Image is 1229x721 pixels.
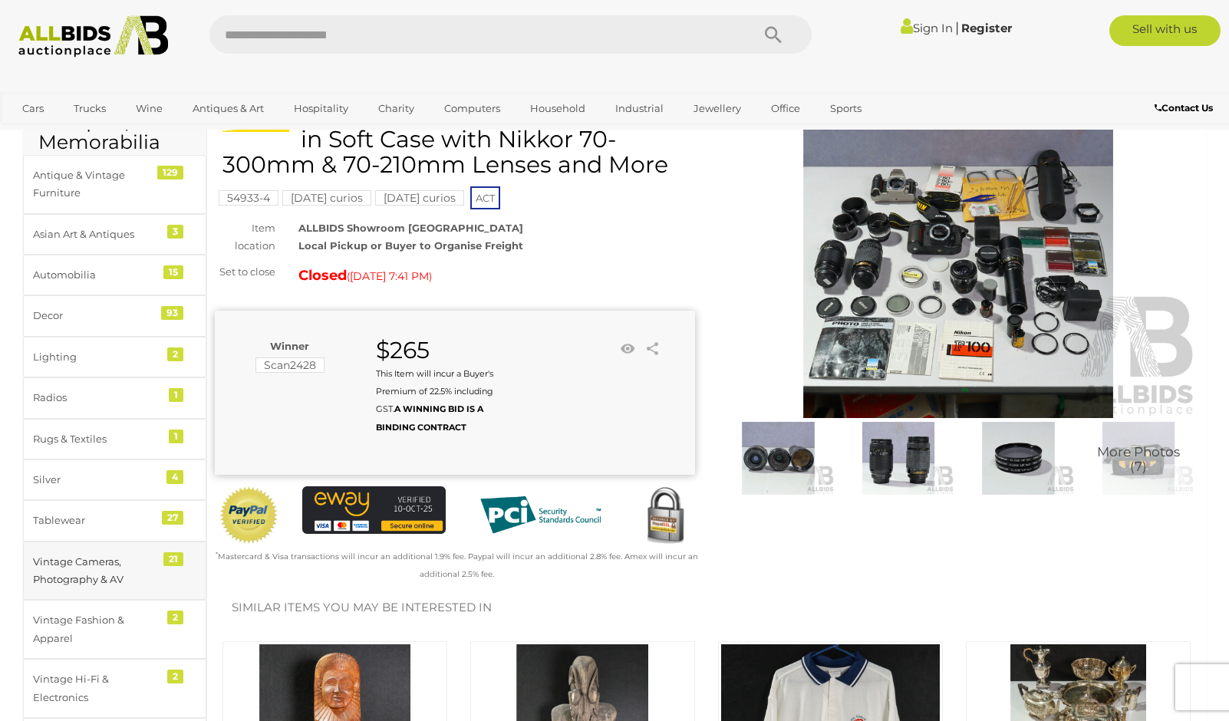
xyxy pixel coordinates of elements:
[167,347,183,361] div: 2
[735,15,812,54] button: Search
[33,226,160,243] div: Asian Art & Antiques
[470,186,500,209] span: ACT
[1155,102,1213,114] b: Contact Us
[38,111,191,153] h2: Antiques, Art & Memorabilia
[33,670,160,706] div: Vintage Hi-Fi & Electronics
[23,500,206,541] a: Tablewear 27
[302,486,446,534] img: eWAY Payment Gateway
[375,192,464,204] a: [DATE] curios
[33,266,160,284] div: Automobilia
[219,192,278,204] a: 54933-4
[33,166,160,202] div: Antique & Vintage Furniture
[33,611,160,647] div: Vintage Fashion & Apparel
[23,155,206,214] a: Antique & Vintage Furniture 129
[216,551,698,579] small: Mastercard & Visa transactions will incur an additional 1.9% fee. Paypal will incur an additional...
[469,486,612,544] img: PCI DSS compliant
[962,422,1075,494] img: Nikon F80 & Nikon F100 Cameras in Soft Case with Nikkor 70-300mm & 70-210mm Lenses and More
[282,192,371,204] a: [DATE] curios
[376,403,483,432] b: A WINNING BID IS A BINDING CONTRACT
[33,553,160,589] div: Vintage Cameras, Photography & AV
[255,357,325,373] mark: Scan2428
[203,263,287,281] div: Set to close
[376,336,430,364] strong: $265
[23,377,206,418] a: Radios 1
[635,486,696,547] img: Secured by Rapid SSL
[761,96,810,121] a: Office
[684,96,751,121] a: Jewellery
[33,307,160,324] div: Decor
[23,214,206,255] a: Asian Art & Antiques 3
[23,337,206,377] a: Lighting 2
[219,486,279,545] img: Official PayPal Seal
[12,121,141,147] a: [GEOGRAPHIC_DATA]
[434,96,510,121] a: Computers
[183,96,274,121] a: Antiques & Art
[23,542,206,601] a: Vintage Cameras, Photography & AV 21
[955,19,959,36] span: |
[1097,446,1180,474] span: More Photos (7)
[219,190,278,206] mark: 54933-4
[23,600,206,659] a: Vintage Fashion & Apparel 2
[12,96,54,121] a: Cars
[33,471,160,489] div: Silver
[64,96,116,121] a: Trucks
[23,295,206,336] a: Decor 93
[162,511,183,525] div: 27
[347,270,432,282] span: ( )
[1155,100,1217,117] a: Contact Us
[169,388,183,402] div: 1
[1082,422,1195,494] a: More Photos(7)
[298,267,347,284] strong: Closed
[232,601,1181,614] h2: Similar items you may be interested in
[961,21,1012,35] a: Register
[616,337,639,360] li: Watch this item
[1082,422,1195,494] img: Nikon F80 & Nikon F100 Cameras in Soft Case with Nikkor 70-300mm & 70-210mm Lenses and More
[842,422,955,494] img: Nikon F80 & Nikon F100 Cameras in Soft Case with Nikkor 70-300mm & 70-210mm Lenses and More
[33,430,160,448] div: Rugs & Textiles
[350,269,429,283] span: [DATE] 7:41 PM
[169,430,183,443] div: 1
[203,219,287,255] div: Item location
[298,222,523,234] strong: ALLBIDS Showroom [GEOGRAPHIC_DATA]
[163,552,183,566] div: 21
[23,419,206,459] a: Rugs & Textiles 1
[23,459,206,500] a: Silver 4
[126,96,173,121] a: Wine
[718,109,1198,418] img: Nikon F80 & Nikon F100 Cameras in Soft Case with Nikkor 70-300mm & 70-210mm Lenses and More
[167,611,183,624] div: 2
[298,239,523,252] strong: Local Pickup or Buyer to Organise Freight
[157,166,183,179] div: 129
[222,101,691,177] h1: Nikon F80 & Nikon F100 Cameras in Soft Case with Nikkor 70-300mm & 70-210mm Lenses and More
[375,190,464,206] mark: [DATE] curios
[33,512,160,529] div: Tablewear
[163,265,183,279] div: 15
[10,15,176,58] img: Allbids.com.au
[23,659,206,718] a: Vintage Hi-Fi & Electronics 2
[33,389,160,407] div: Radios
[167,670,183,683] div: 2
[284,96,358,121] a: Hospitality
[166,470,183,484] div: 4
[161,306,183,320] div: 93
[1109,15,1221,46] a: Sell with us
[901,21,953,35] a: Sign In
[722,422,835,494] img: Nikon F80 & Nikon F100 Cameras in Soft Case with Nikkor 70-300mm & 70-210mm Lenses and More
[605,96,674,121] a: Industrial
[33,348,160,366] div: Lighting
[376,368,493,433] small: This Item will incur a Buyer's Premium of 22.5% including GST.
[167,225,183,239] div: 3
[368,96,424,121] a: Charity
[820,96,872,121] a: Sports
[282,190,371,206] mark: [DATE] curios
[270,340,309,352] b: Winner
[520,96,595,121] a: Household
[23,255,206,295] a: Automobilia 15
